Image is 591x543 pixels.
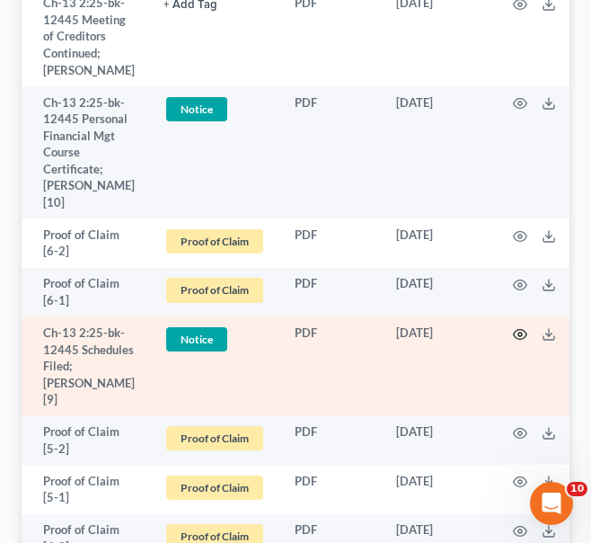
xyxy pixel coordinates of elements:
[163,275,266,305] a: Proof of Claim
[382,465,491,514] td: [DATE]
[166,476,263,500] span: Proof of Claim
[280,416,382,466] td: PDF
[163,325,266,354] a: Notice
[280,316,382,415] td: PDF
[163,94,266,124] a: Notice
[166,97,227,121] span: Notice
[163,473,266,503] a: Proof of Claim
[280,465,382,514] td: PDF
[382,268,491,317] td: [DATE]
[280,86,382,218] td: PDF
[166,229,263,254] span: Proof of Claim
[530,482,573,525] iframe: Intercom live chat
[567,482,587,496] span: 10
[382,218,491,268] td: [DATE]
[22,268,149,317] td: Proof of Claim [6-1]
[166,426,263,450] span: Proof of Claim
[382,86,491,218] td: [DATE]
[163,227,266,256] a: Proof of Claim
[280,218,382,268] td: PDF
[22,316,149,415] td: Ch-13 2:25-bk-12445 Schedules Filed; [PERSON_NAME] [9]
[280,268,382,317] td: PDF
[166,278,263,302] span: Proof of Claim
[22,86,149,218] td: Ch-13 2:25-bk-12445 Personal Financial Mgt Course Certificate; [PERSON_NAME] [10]
[22,218,149,268] td: Proof of Claim [6-2]
[22,465,149,514] td: Proof of Claim [5-1]
[382,316,491,415] td: [DATE]
[166,327,227,352] span: Notice
[22,416,149,466] td: Proof of Claim [5-2]
[163,423,266,453] a: Proof of Claim
[382,416,491,466] td: [DATE]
